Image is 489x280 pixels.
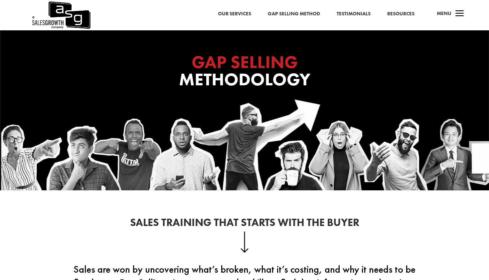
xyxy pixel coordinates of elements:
[218,10,251,18] a: Our Services
[268,10,320,18] a: Gap Selling Method
[65,217,424,231] h2: Sales Training That Starts With the Buyer
[241,231,249,253] img: down-arrow
[192,51,298,73] span: GAP SELLING
[453,7,466,21] span: a
[337,10,371,18] a: Testimonials
[387,10,414,18] a: Resources
[111,53,378,92] h1: Methodology
[437,10,451,17] span: Menu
